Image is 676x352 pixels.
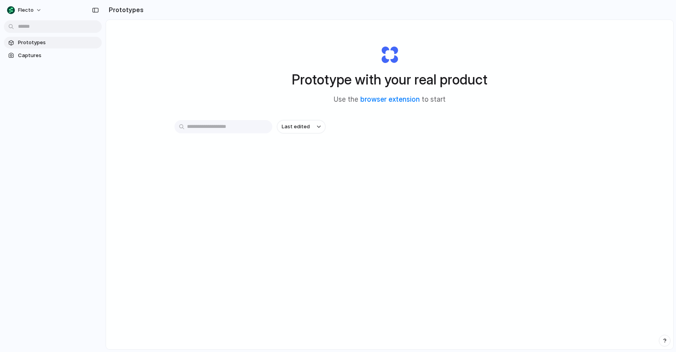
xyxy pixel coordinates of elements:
[282,123,310,131] span: Last edited
[4,37,102,48] a: Prototypes
[334,95,446,105] span: Use the to start
[4,50,102,61] a: Captures
[106,5,144,14] h2: Prototypes
[18,52,99,59] span: Captures
[18,6,34,14] span: flecto
[292,69,487,90] h1: Prototype with your real product
[277,120,325,133] button: Last edited
[4,4,46,16] button: flecto
[360,95,420,103] a: browser extension
[18,39,99,47] span: Prototypes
